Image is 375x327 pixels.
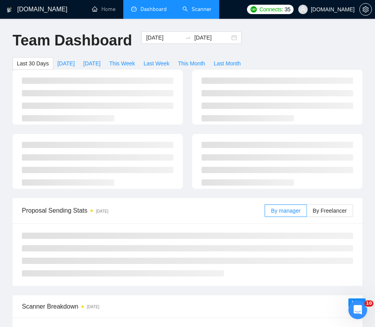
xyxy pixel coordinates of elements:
[359,6,372,13] a: setting
[105,57,139,70] button: This Week
[83,59,101,68] span: [DATE]
[360,6,371,13] span: setting
[194,33,230,42] input: End date
[352,300,362,306] span: New
[79,57,105,70] button: [DATE]
[348,300,367,319] iframe: Intercom live chat
[271,208,300,214] span: By manager
[313,208,347,214] span: By Freelancer
[214,59,241,68] span: Last Month
[209,57,245,70] button: Last Month
[141,6,167,13] span: Dashboard
[364,300,373,307] span: 10
[7,4,12,16] img: logo
[182,6,211,13] a: searchScanner
[53,57,79,70] button: [DATE]
[22,302,353,311] span: Scanner Breakdown
[185,34,191,41] span: to
[87,305,99,309] time: [DATE]
[144,59,169,68] span: Last Week
[13,57,53,70] button: Last 30 Days
[300,7,306,12] span: user
[58,59,75,68] span: [DATE]
[260,5,283,14] span: Connects:
[285,5,290,14] span: 35
[359,3,372,16] button: setting
[146,33,182,42] input: Start date
[139,57,174,70] button: Last Week
[185,34,191,41] span: swap-right
[178,59,205,68] span: This Month
[13,31,132,50] h1: Team Dashboard
[92,6,115,13] a: homeHome
[251,6,257,13] img: upwork-logo.png
[109,59,135,68] span: This Week
[131,6,137,12] span: dashboard
[22,206,265,215] span: Proposal Sending Stats
[17,59,49,68] span: Last 30 Days
[174,57,209,70] button: This Month
[96,209,108,213] time: [DATE]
